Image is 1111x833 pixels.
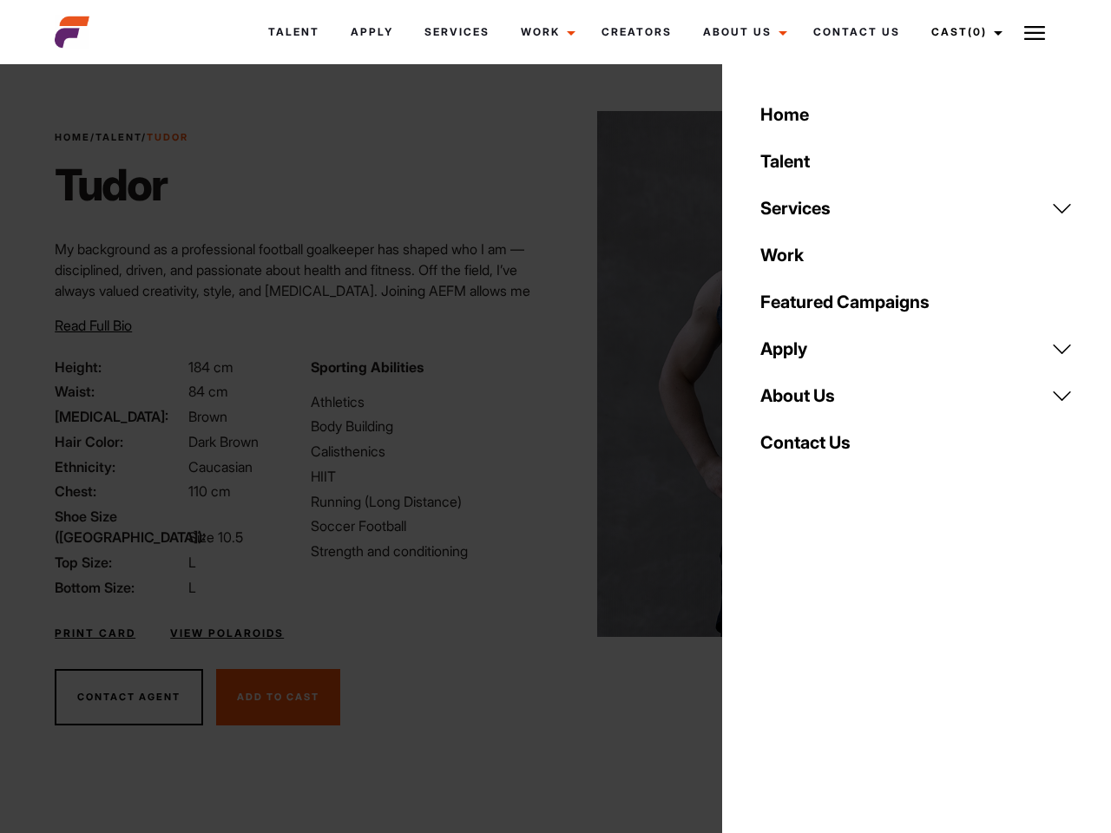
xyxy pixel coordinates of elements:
[55,317,132,334] span: Read Full Bio
[55,431,185,452] span: Hair Color:
[55,481,185,502] span: Chest:
[750,372,1083,419] a: About Us
[147,131,188,143] strong: Tudor
[170,626,284,641] a: View Polaroids
[311,515,545,536] li: Soccer Football
[55,381,185,402] span: Waist:
[311,541,545,561] li: Strength and conditioning
[216,669,340,726] button: Add To Cast
[311,441,545,462] li: Calisthenics
[311,358,424,376] strong: Sporting Abilities
[55,506,185,548] span: Shoe Size ([GEOGRAPHIC_DATA]):
[55,357,185,377] span: Height:
[55,159,188,211] h1: Tudor
[55,406,185,427] span: [MEDICAL_DATA]:
[55,456,185,477] span: Ethnicity:
[55,552,185,573] span: Top Size:
[188,554,196,571] span: L
[916,9,1013,56] a: Cast(0)
[750,279,1083,325] a: Featured Campaigns
[968,25,987,38] span: (0)
[55,130,188,145] span: / /
[750,232,1083,279] a: Work
[750,138,1083,185] a: Talent
[188,408,227,425] span: Brown
[188,383,228,400] span: 84 cm
[687,9,798,56] a: About Us
[95,131,141,143] a: Talent
[798,9,916,56] a: Contact Us
[335,9,409,56] a: Apply
[55,15,89,49] img: cropped-aefm-brand-fav-22-square.png
[505,9,586,56] a: Work
[188,433,259,450] span: Dark Brown
[55,315,132,336] button: Read Full Bio
[188,458,253,476] span: Caucasian
[237,691,319,703] span: Add To Cast
[311,391,545,412] li: Athletics
[188,579,196,596] span: L
[188,358,233,376] span: 184 cm
[55,131,90,143] a: Home
[586,9,687,56] a: Creators
[311,416,545,436] li: Body Building
[55,239,545,343] p: My background as a professional football goalkeeper has shaped who I am — disciplined, driven, an...
[188,528,243,546] span: Size 10.5
[311,466,545,487] li: HIIT
[750,325,1083,372] a: Apply
[55,577,185,598] span: Bottom Size:
[750,185,1083,232] a: Services
[750,419,1083,466] a: Contact Us
[55,669,203,726] button: Contact Agent
[409,9,505,56] a: Services
[1024,23,1045,43] img: Burger icon
[311,491,545,512] li: Running (Long Distance)
[55,626,135,641] a: Print Card
[750,91,1083,138] a: Home
[253,9,335,56] a: Talent
[188,482,231,500] span: 110 cm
